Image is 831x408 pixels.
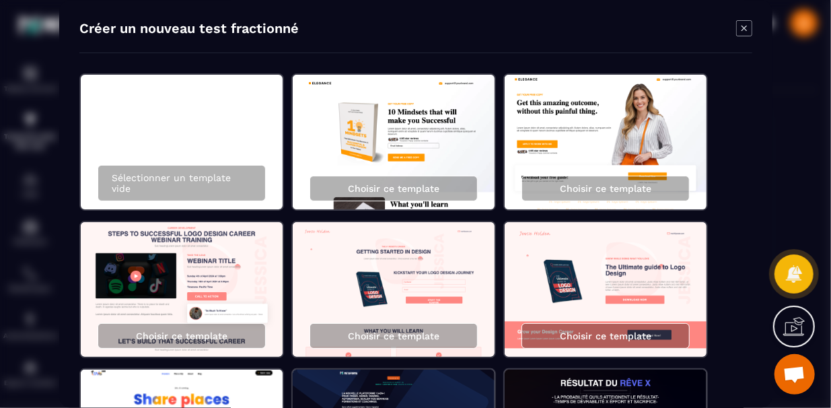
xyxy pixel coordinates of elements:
h4: Créer un nouveau test fractionné [79,20,299,39]
div: Ouvrir le chat [774,354,815,395]
img: image [505,75,707,209]
img: image [505,222,707,357]
p: Choisir ce template [348,183,439,194]
p: Choisir ce template [560,183,651,194]
p: Choisir ce template [560,331,651,341]
p: Sélectionner un template vide [112,172,252,194]
img: image [293,222,495,357]
p: Choisir ce template [136,331,227,341]
img: image [293,75,495,209]
img: image [81,222,283,357]
p: Choisir ce template [348,331,439,341]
